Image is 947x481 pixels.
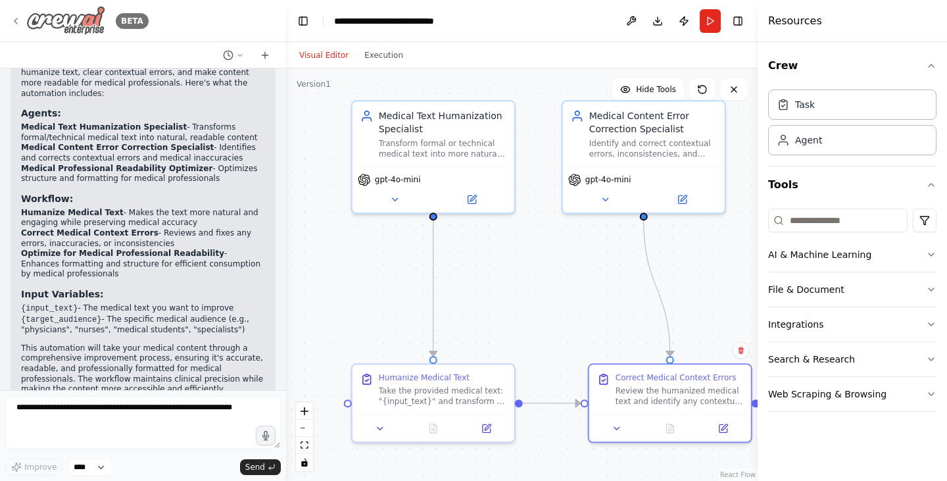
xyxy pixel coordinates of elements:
[21,143,265,163] li: - Identifies and corrects contextual errors and medical inaccuracies
[588,363,752,443] div: Correct Medical Context ErrorsReview the humanized medical text and identify any contextual error...
[464,420,509,436] button: Open in side panel
[356,47,411,63] button: Execution
[616,386,743,407] div: Review the humanized medical text and identify any contextual errors, medical inaccuracies, termi...
[24,462,57,472] span: Improve
[405,420,461,436] button: No output available
[21,228,265,249] li: - Reviews and fixes any errors, inaccuracies, or inconsistencies
[21,343,265,405] p: This automation will take your medical content through a comprehensive improvement process, ensur...
[21,289,104,299] strong: Input Variables:
[21,208,265,228] li: - Makes the text more natural and engaging while preserving medical accuracy
[245,462,265,472] span: Send
[21,164,212,173] strong: Medical Professional Readability Optimizer
[21,208,124,217] strong: Humanize Medical Text
[21,315,101,324] code: {target_audience}
[768,13,822,29] h4: Resources
[296,454,313,471] button: toggle interactivity
[5,459,62,476] button: Improve
[379,386,506,407] div: Take the provided medical text: "{input_text}" and transform it into more natural, human-readable...
[768,47,936,84] button: Crew
[642,420,698,436] button: No output available
[795,98,815,111] div: Task
[240,459,281,475] button: Send
[255,47,276,63] button: Start a new chat
[21,193,73,204] strong: Workflow:
[768,342,936,376] button: Search & Research
[427,220,440,356] g: Edge from c7960368-10fe-4de3-8818-8b778dd5f869 to 7611de66-18f5-49dd-b522-7d665d43c203
[435,191,509,207] button: Open in side panel
[585,174,631,185] span: gpt-4o-mini
[21,303,265,315] li: - The medical text you want to improve
[21,108,61,118] strong: Agents:
[768,238,936,272] button: AI & Machine Learning
[296,403,313,471] div: React Flow controls
[768,307,936,342] button: Integrations
[768,203,936,422] div: Tools
[562,100,726,214] div: Medical Content Error Correction SpecialistIdentify and correct contextual errors, inconsistencie...
[768,166,936,203] button: Tools
[645,191,719,207] button: Open in side panel
[116,13,149,29] div: BETA
[21,228,158,238] strong: Correct Medical Context Errors
[256,426,276,445] button: Click to speak your automation idea
[795,134,822,147] div: Agent
[21,164,265,184] li: - Optimizes structure and formatting for medical professionals
[637,220,677,356] g: Edge from b0583f83-caf2-4a2b-aeb6-9363ac99a60d to f9f4f75a-2bbc-419f-a490-782e7cc83847
[21,122,265,143] li: - Transforms formal/technical medical text into natural, readable content
[589,109,717,136] div: Medical Content Error Correction Specialist
[334,14,469,28] nav: breadcrumb
[21,58,265,99] p: I've successfully created an automation that will help you humanize text, clear contextual errors...
[379,372,470,383] div: Humanize Medical Text
[351,363,516,443] div: Humanize Medical TextTake the provided medical text: "{input_text}" and transform it into more na...
[351,100,516,214] div: Medical Text Humanization SpecialistTransform formal or technical medical text into more natural,...
[379,109,506,136] div: Medical Text Humanization Specialist
[26,6,105,36] img: Logo
[296,420,313,437] button: zoom out
[589,138,717,159] div: Identify and correct contextual errors, inconsistencies, and inaccuracies in medical text while e...
[21,249,265,280] li: - Enhances formatting and structure for efficient consumption by medical professionals
[21,122,187,132] strong: Medical Text Humanization Specialist
[636,84,676,95] span: Hide Tools
[612,79,684,100] button: Hide Tools
[523,397,581,410] g: Edge from 7611de66-18f5-49dd-b522-7d665d43c203 to f9f4f75a-2bbc-419f-a490-782e7cc83847
[729,12,747,30] button: Hide right sidebar
[768,377,936,411] button: Web Scraping & Browsing
[296,403,313,420] button: zoom in
[21,315,265,336] li: - The specific medical audience (e.g., "physicians", "nurses", "medical students", "specialists")
[375,174,421,185] span: gpt-4o-mini
[218,47,249,63] button: Switch to previous chat
[733,342,750,359] button: Delete node
[720,471,756,478] a: React Flow attribution
[21,249,224,258] strong: Optimize for Medical Professional Readability
[768,272,936,307] button: File & Document
[291,47,356,63] button: Visual Editor
[379,138,506,159] div: Transform formal or technical medical text into more natural, human-readable content while mainta...
[21,143,214,152] strong: Medical Content Error Correction Specialist
[768,84,936,166] div: Crew
[297,79,331,89] div: Version 1
[294,12,312,30] button: Hide left sidebar
[616,372,737,383] div: Correct Medical Context Errors
[296,437,313,454] button: fit view
[21,304,78,313] code: {input_text}
[700,420,746,436] button: Open in side panel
